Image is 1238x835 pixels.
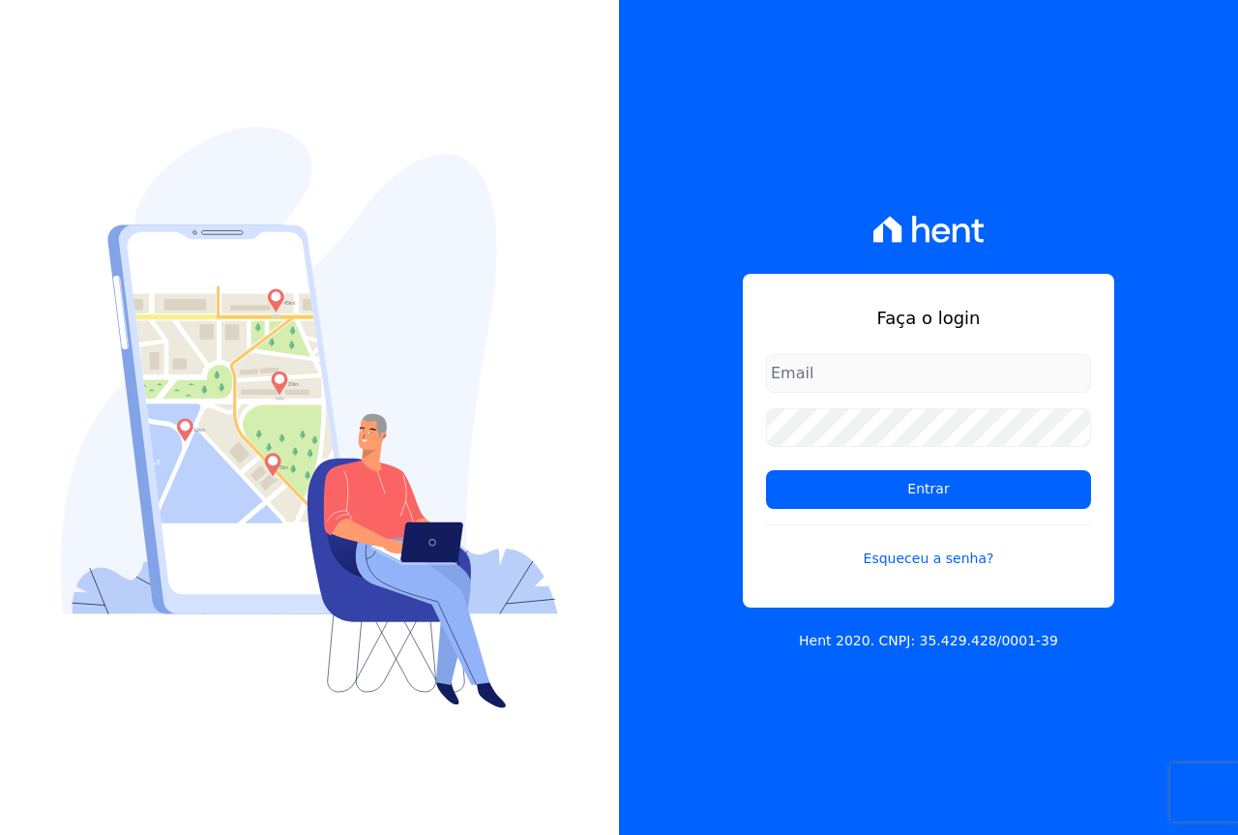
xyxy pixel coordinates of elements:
input: Entrar [766,470,1091,509]
h1: Faça o login [766,305,1091,331]
input: Email [766,354,1091,393]
p: Hent 2020. CNPJ: 35.429.428/0001-39 [799,631,1058,651]
a: Esqueceu a senha? [766,524,1091,569]
img: Login [61,127,558,708]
